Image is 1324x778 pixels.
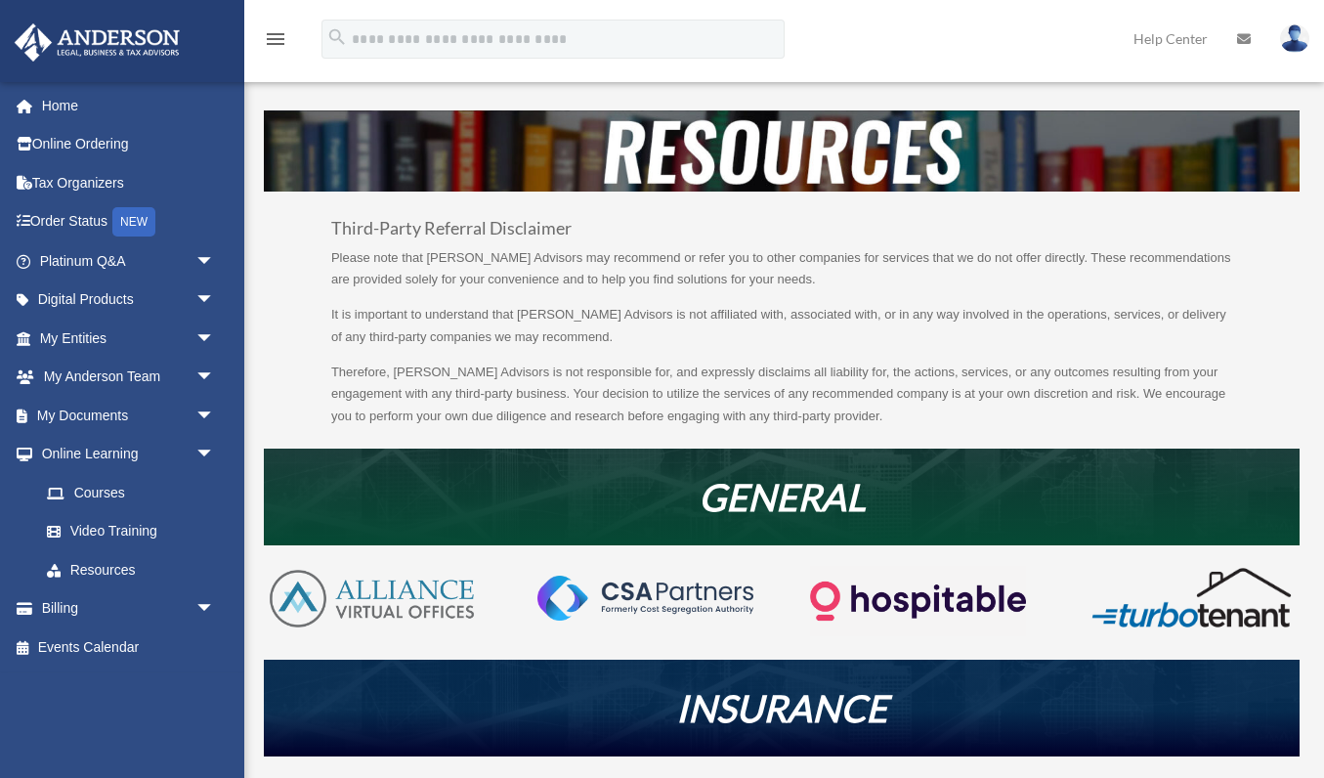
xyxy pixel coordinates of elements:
img: User Pic [1280,24,1309,53]
img: resources-header [264,110,1300,192]
a: Tax Organizers [14,163,244,202]
span: arrow_drop_down [195,281,235,321]
a: My Entitiesarrow_drop_down [14,319,244,358]
span: arrow_drop_down [195,241,235,281]
img: turbotenant [1084,566,1300,629]
i: menu [264,27,287,51]
img: Logo-transparent-dark [810,566,1026,636]
p: It is important to understand that [PERSON_NAME] Advisors is not affiliated with, associated with... [331,304,1232,362]
a: menu [264,34,287,51]
img: Anderson Advisors Platinum Portal [9,23,186,62]
a: My Anderson Teamarrow_drop_down [14,358,244,397]
span: arrow_drop_down [195,396,235,436]
a: Resources [27,550,235,589]
a: Home [14,86,244,125]
a: Video Training [27,512,244,551]
p: Please note that [PERSON_NAME] Advisors may recommend or refer you to other companies for service... [331,247,1232,305]
a: Billingarrow_drop_down [14,589,244,628]
img: AVO-logo-1-color [264,566,480,630]
i: search [326,26,348,48]
a: Platinum Q&Aarrow_drop_down [14,241,244,281]
a: Order StatusNEW [14,202,244,242]
div: NEW [112,207,155,237]
img: CSA-partners-Formerly-Cost-Segregation-Authority [537,576,753,621]
em: GENERAL [699,474,866,519]
a: My Documentsarrow_drop_down [14,396,244,435]
span: arrow_drop_down [195,589,235,629]
h3: Third-Party Referral Disclaimer [331,220,1232,247]
span: arrow_drop_down [195,358,235,398]
a: Online Learningarrow_drop_down [14,435,244,474]
span: arrow_drop_down [195,435,235,475]
p: Therefore, [PERSON_NAME] Advisors is not responsible for, and expressly disclaims all liability f... [331,362,1232,428]
a: Events Calendar [14,627,244,667]
a: Courses [27,473,244,512]
a: Digital Productsarrow_drop_down [14,281,244,320]
em: INSURANCE [676,685,887,730]
span: arrow_drop_down [195,319,235,359]
a: Online Ordering [14,125,244,164]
